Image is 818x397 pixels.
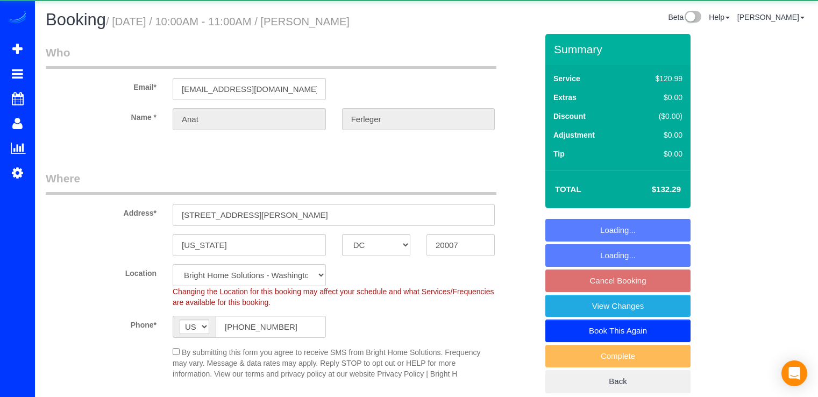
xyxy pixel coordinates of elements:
label: Extras [553,92,577,103]
label: Email* [38,78,165,93]
img: Automaid Logo [6,11,28,26]
img: New interface [684,11,701,25]
a: View Changes [545,295,691,317]
label: Address* [38,204,165,218]
label: Phone* [38,316,165,330]
span: Changing the Location for this booking may affect your schedule and what Services/Frequencies are... [173,287,494,307]
a: [PERSON_NAME] [737,13,805,22]
legend: Who [46,45,496,69]
input: City* [173,234,326,256]
span: By submitting this form you agree to receive SMS from Bright Home Solutions. Frequency may vary. ... [173,348,480,378]
small: / [DATE] / 10:00AM - 11:00AM / [PERSON_NAME] [106,16,350,27]
label: Name * [38,108,165,123]
label: Adjustment [553,130,595,140]
label: Location [38,264,165,279]
div: ($0.00) [632,111,682,122]
h3: Summary [554,43,685,55]
strong: Total [555,185,581,194]
a: Back [545,370,691,393]
a: Beta [668,13,701,22]
input: Email* [173,78,326,100]
h4: $132.29 [620,185,681,194]
a: Book This Again [545,320,691,342]
a: Help [709,13,730,22]
input: Zip Code* [426,234,495,256]
legend: Where [46,171,496,195]
label: Discount [553,111,586,122]
div: $0.00 [632,130,682,140]
input: First Name* [173,108,326,130]
span: Booking [46,10,106,29]
input: Phone* [216,316,326,338]
div: $120.99 [632,73,682,84]
div: Open Intercom Messenger [781,360,807,386]
label: Service [553,73,580,84]
input: Last Name* [342,108,495,130]
div: $0.00 [632,148,682,159]
div: $0.00 [632,92,682,103]
label: Tip [553,148,565,159]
